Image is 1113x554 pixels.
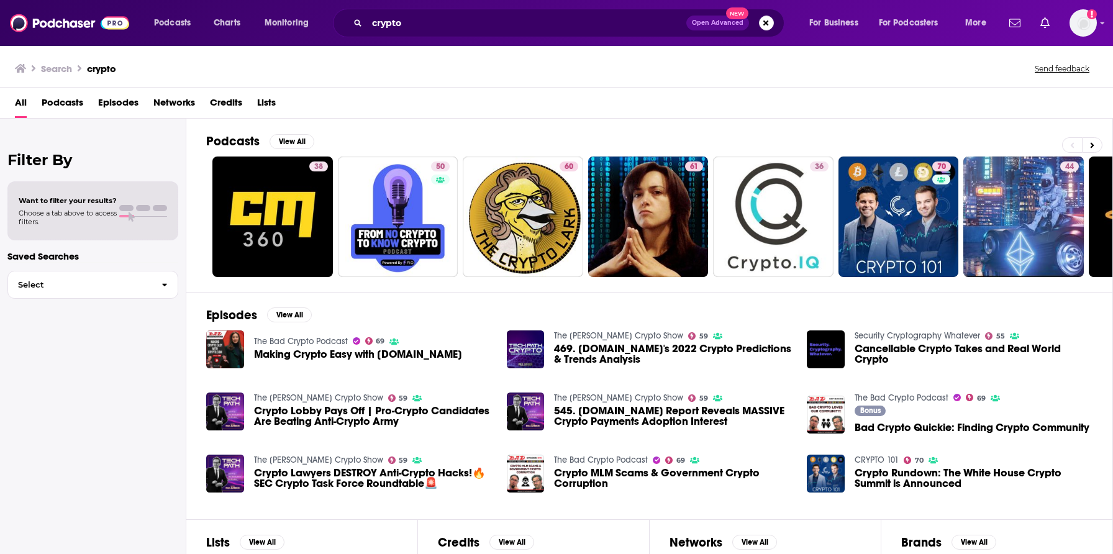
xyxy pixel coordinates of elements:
input: Search podcasts, credits, & more... [367,13,686,33]
h2: Brands [901,535,942,550]
button: Open AdvancedNew [686,16,749,30]
button: open menu [256,13,325,33]
a: Bad Crypto Quickie: Finding Crypto Community [855,422,1089,433]
a: 69 [966,394,986,401]
span: 59 [399,396,407,401]
img: User Profile [1070,9,1097,37]
h2: Podcasts [206,134,260,149]
span: 50 [436,161,445,173]
span: Making Crypto Easy with [DOMAIN_NAME] [254,349,462,360]
a: Charts [206,13,248,33]
a: Crypto Lobby Pays Off | Pro-Crypto Candidates Are Beating Anti-Crypto Army [254,406,492,427]
span: Logged in as melrosepr [1070,9,1097,37]
button: open menu [871,13,956,33]
a: Credits [210,93,242,118]
h2: Networks [670,535,722,550]
span: 36 [815,161,824,173]
a: 60 [463,157,583,277]
img: Making Crypto Easy with Crypto.com [206,330,244,368]
button: View All [489,535,534,550]
a: All [15,93,27,118]
span: Crypto Lawyers DESTROY Anti-Crypto Hacks!🔥SEC Crypto Task Force Roundtable🚨 [254,468,492,489]
span: More [965,14,986,32]
a: The Paul Barron Crypto Show [254,455,383,465]
span: New [726,7,748,19]
span: 38 [314,161,323,173]
svg: Add a profile image [1087,9,1097,19]
a: 60 [560,161,578,171]
button: open menu [801,13,874,33]
span: Select [8,281,152,289]
button: View All [952,535,996,550]
span: 44 [1065,161,1074,173]
a: Crypto MLM Scams & Government Crypto Corruption [554,468,792,489]
span: Monitoring [265,14,309,32]
a: 44 [963,157,1084,277]
a: Show notifications dropdown [1035,12,1055,34]
h2: Filter By [7,151,178,169]
a: 70 [932,161,951,171]
span: 545. [DOMAIN_NAME] Report Reveals MASSIVE Crypto Payments Adoption Interest [554,406,792,427]
span: 69 [676,458,685,463]
span: Want to filter your results? [19,196,117,205]
a: The Bad Crypto Podcast [554,455,648,465]
a: Crypto Rundown: The White House Crypto Summit is Announced [807,455,845,493]
img: Cancellable Crypto Takes and Real World Crypto [807,330,845,368]
img: 545. Crypto.com Report Reveals MASSIVE Crypto Payments Adoption Interest [507,393,545,430]
a: 469. Crypto.com's 2022 Crypto Predictions & Trends Analysis [507,330,545,368]
img: Crypto Lawyers DESTROY Anti-Crypto Hacks!🔥SEC Crypto Task Force Roundtable🚨 [206,455,244,493]
button: open menu [145,13,207,33]
a: 59 [688,332,708,340]
a: Cancellable Crypto Takes and Real World Crypto [855,343,1093,365]
a: 55 [985,332,1005,340]
span: 59 [699,334,708,339]
a: CRYPTO 101 [855,455,899,465]
a: 61 [588,157,709,277]
button: open menu [956,13,1002,33]
a: Bad Crypto Quickie: Finding Crypto Community [807,396,845,434]
a: Networks [153,93,195,118]
span: 70 [915,458,924,463]
span: For Podcasters [879,14,938,32]
a: Lists [257,93,276,118]
span: 469. [DOMAIN_NAME]'s 2022 Crypto Predictions & Trends Analysis [554,343,792,365]
a: Episodes [98,93,139,118]
span: 61 [690,161,698,173]
a: 44 [1060,161,1079,171]
a: Making Crypto Easy with Crypto.com [254,349,462,360]
a: Crypto Rundown: The White House Crypto Summit is Announced [855,468,1093,489]
a: NetworksView All [670,535,777,550]
span: 69 [977,396,986,401]
span: 55 [996,334,1005,339]
p: Saved Searches [7,250,178,262]
a: EpisodesView All [206,307,312,323]
span: 60 [565,161,573,173]
span: 70 [937,161,946,173]
a: The Paul Barron Crypto Show [554,330,683,341]
a: 70 [838,157,959,277]
img: Podchaser - Follow, Share and Rate Podcasts [10,11,129,35]
button: View All [240,535,284,550]
button: View All [267,307,312,322]
a: The Paul Barron Crypto Show [254,393,383,403]
button: Show profile menu [1070,9,1097,37]
a: 50 [338,157,458,277]
a: The Bad Crypto Podcast [254,336,348,347]
img: Crypto Lobby Pays Off | Pro-Crypto Candidates Are Beating Anti-Crypto Army [206,393,244,430]
a: The Paul Barron Crypto Show [554,393,683,403]
a: 69 [365,337,385,345]
h2: Credits [438,535,479,550]
span: Charts [214,14,240,32]
a: 50 [431,161,450,171]
a: 59 [388,456,408,464]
